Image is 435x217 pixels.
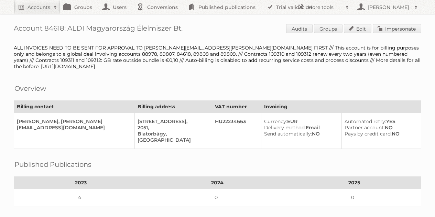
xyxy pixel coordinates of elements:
td: 0 [148,189,287,206]
h2: Overview [14,83,46,94]
th: Invoicing [261,101,421,113]
h2: Published Publications [14,159,91,170]
th: 2024 [148,177,287,189]
a: Edit [344,24,371,33]
div: NO [345,131,415,137]
div: [EMAIL_ADDRESS][DOMAIN_NAME] [17,124,129,131]
div: [PERSON_NAME], [PERSON_NAME] [17,118,129,124]
td: 4 [14,189,148,206]
span: Send automatically: [264,131,312,137]
div: 2051, [138,124,206,131]
span: Automated retry: [345,118,386,124]
span: Pays by credit card: [345,131,392,137]
span: Currency: [264,118,287,124]
h2: More tools [308,4,342,11]
th: VAT number [212,101,261,113]
th: Billing address [134,101,212,113]
a: Impersonate [373,24,421,33]
div: [GEOGRAPHIC_DATA] [138,137,206,143]
h1: Account 84618: ALDI Magyarország Élelmiszer Bt. [14,24,421,34]
span: Delivery method: [264,124,306,131]
a: Audits [286,24,313,33]
div: ALL INVOICES NEED TO BE SENT FOR APPROVAL TO [PERSON_NAME][EMAIL_ADDRESS][PERSON_NAME][DOMAIN_NAM... [14,45,421,69]
div: [STREET_ADDRESS], [138,118,206,124]
div: Biatorbágy, [138,131,206,137]
a: Groups [314,24,342,33]
h2: [PERSON_NAME] [366,4,411,11]
td: HU22234663 [212,113,261,149]
h2: Accounts [28,4,50,11]
div: NO [264,131,336,137]
div: YES [345,118,415,124]
div: NO [345,124,415,131]
span: Partner account: [345,124,385,131]
div: Email [264,124,336,131]
th: Billing contact [14,101,135,113]
th: 2025 [287,177,421,189]
div: EUR [264,118,336,124]
td: 0 [287,189,421,206]
th: 2023 [14,177,148,189]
